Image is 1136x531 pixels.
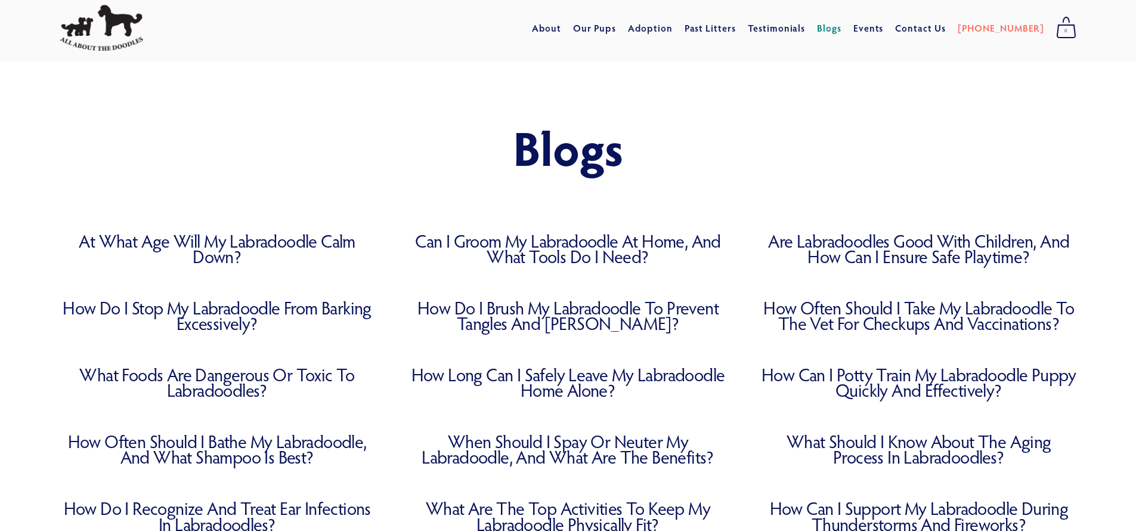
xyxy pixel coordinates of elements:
a: Our Pups [573,17,617,39]
a: Adoption [628,17,673,39]
a: How Often Should I Bathe My Labradoodle, and What Shampoo Is Best? [60,434,374,465]
a: How Often Should I Take My Labradoodle to the Vet for Checkups and Vaccinations? [762,300,1076,331]
a: When Should I Spay or Neuter My Labradoodle, and What Are the Benefits? [410,434,725,465]
a: What Should I Know About the Aging Process in Labradoodles? [762,434,1076,465]
a: How Do I Stop My Labradoodle from Barking Excessively? [60,300,374,331]
a: About [532,17,561,39]
a: What Foods Are Dangerous or Toxic to Labradoodles? [60,367,374,398]
a: 0 items in cart [1050,13,1082,43]
a: How Can I Potty Train My Labradoodle Puppy Quickly and Effectively? [762,367,1076,398]
a: Can I Groom My Labradoodle at Home, and What Tools Do I Need? [410,233,725,264]
a: How Do I Brush My Labradoodle to Prevent Tangles and [PERSON_NAME]? [410,300,725,331]
a: At What Age Will My Labradoodle Calm Down? [60,233,374,264]
a: Testimonials [748,17,806,39]
h1: Blogs [60,121,1076,174]
a: Past Litters [685,21,736,34]
span: 0 [1056,23,1076,39]
a: How Long Can I Safely Leave My Labradoodle Home Alone? [410,367,725,398]
img: All About The Doodles [60,5,143,51]
a: Events [853,17,884,39]
a: Blogs [817,17,841,39]
a: Contact Us [895,17,946,39]
a: [PHONE_NUMBER] [958,17,1044,39]
a: Are Labradoodles Good with Children, and How Can I Ensure Safe Playtime? [762,233,1076,264]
